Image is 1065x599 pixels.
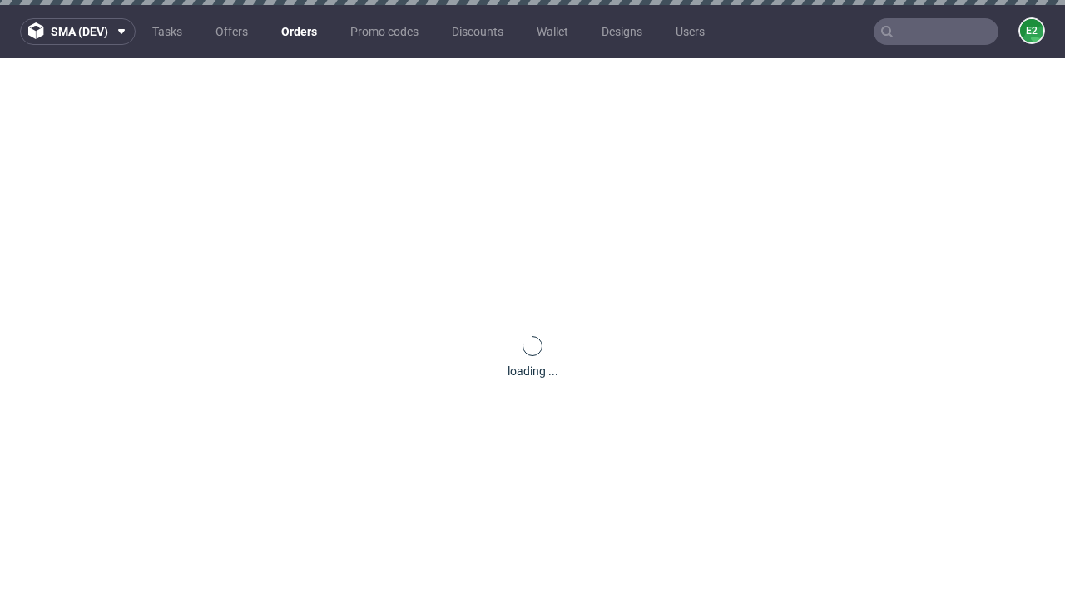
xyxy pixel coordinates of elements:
a: Offers [206,18,258,45]
a: Tasks [142,18,192,45]
span: sma (dev) [51,26,108,37]
a: Orders [271,18,327,45]
a: Promo codes [340,18,428,45]
div: loading ... [508,363,558,379]
a: Discounts [442,18,513,45]
figcaption: e2 [1020,19,1043,42]
a: Users [666,18,715,45]
a: Designs [592,18,652,45]
a: Wallet [527,18,578,45]
button: sma (dev) [20,18,136,45]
